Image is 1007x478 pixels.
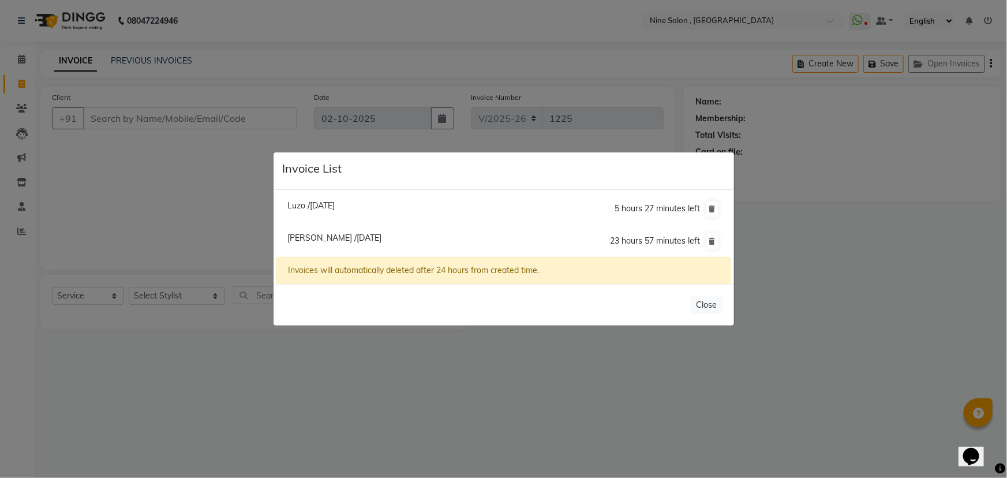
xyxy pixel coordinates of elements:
[287,200,335,211] span: Luzo /[DATE]
[959,432,995,466] iframe: chat widget
[615,203,701,214] span: 5 hours 27 minutes left
[611,236,701,246] span: 23 hours 57 minutes left
[283,162,342,175] h5: Invoice List
[276,257,731,284] div: Invoices will automatically deleted after 24 hours from created time.
[287,233,381,243] span: [PERSON_NAME] /[DATE]
[691,296,723,314] button: Close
